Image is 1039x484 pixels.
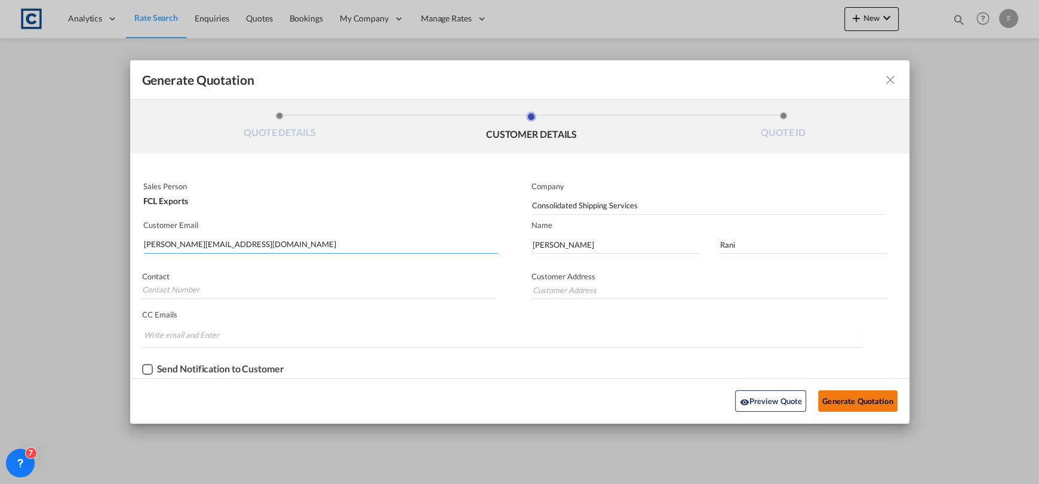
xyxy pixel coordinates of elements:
[142,72,254,88] span: Generate Quotation
[532,197,885,215] input: Company Name
[143,191,496,205] div: FCL Exports
[531,236,700,254] input: First Name
[130,60,909,424] md-dialog: Generate QuotationQUOTE ...
[818,390,897,412] button: Generate Quotation
[657,112,909,144] li: QUOTE ID
[735,390,806,412] button: icon-eyePreview Quote
[142,324,862,347] md-chips-wrap: Chips container. Enter the text area, then type text, and press enter to add a chip.
[531,220,909,230] p: Name
[719,236,887,254] input: Last Name
[405,112,657,144] li: CUSTOMER DETAILS
[739,397,749,407] md-icon: icon-eye
[143,181,496,191] p: Sales Person
[143,220,499,230] p: Customer Email
[531,281,887,299] input: Customer Address
[142,272,496,281] p: Contact
[142,281,496,299] input: Contact Number
[142,363,284,375] md-checkbox: Checkbox No Ink
[154,112,406,144] li: QUOTE DETAILS
[531,272,595,281] span: Customer Address
[144,325,233,344] input: Chips input.
[144,236,499,254] input: Search by Customer Name/Email Id/Company
[883,73,897,87] md-icon: icon-close fg-AAA8AD cursor m-0
[531,181,885,191] p: Company
[142,310,862,319] p: CC Emails
[157,363,284,374] div: Send Notification to Customer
